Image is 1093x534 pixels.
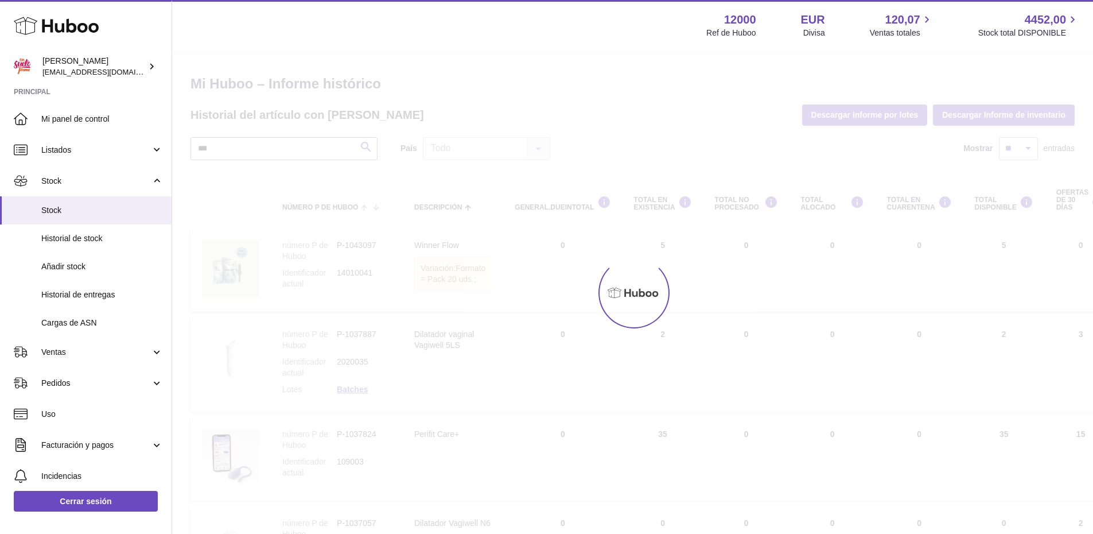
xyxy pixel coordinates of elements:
[42,67,169,76] span: [EMAIL_ADDRESS][DOMAIN_NAME]
[41,176,151,187] span: Stock
[706,28,756,38] div: Ref de Huboo
[978,28,1079,38] span: Stock total DISPONIBLE
[870,28,933,38] span: Ventas totales
[885,12,920,28] span: 120,07
[41,114,163,125] span: Mi panel de control
[42,56,146,78] div: [PERSON_NAME]
[1025,12,1066,28] span: 4452,00
[41,261,163,272] span: Añadir stock
[14,58,31,75] img: mar@ensuelofirme.com
[41,347,151,358] span: Ventas
[870,12,933,38] a: 120,07 Ventas totales
[41,378,151,389] span: Pedidos
[724,12,756,28] strong: 12000
[41,145,151,156] span: Listados
[803,28,825,38] div: Divisa
[801,12,825,28] strong: EUR
[41,471,163,482] span: Incidencias
[41,233,163,244] span: Historial de stock
[41,289,163,300] span: Historial de entregas
[41,318,163,328] span: Cargas de ASN
[14,491,158,512] a: Cerrar sesión
[41,440,151,451] span: Facturación y pagos
[978,12,1079,38] a: 4452,00 Stock total DISPONIBLE
[41,409,163,420] span: Uso
[41,205,163,216] span: Stock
